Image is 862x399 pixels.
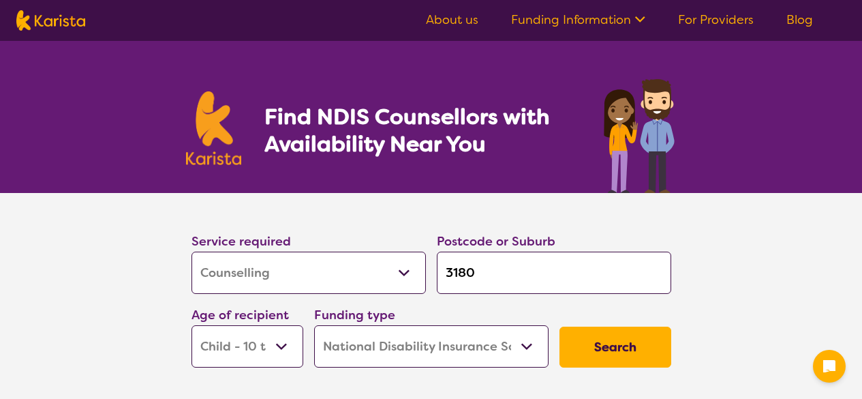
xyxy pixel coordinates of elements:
a: About us [426,12,478,28]
label: Postcode or Suburb [437,233,555,250]
label: Funding type [314,307,395,323]
label: Age of recipient [191,307,289,323]
h1: Find NDIS Counsellors with Availability Near You [264,103,571,158]
img: counselling [599,74,677,193]
img: Karista logo [186,91,242,165]
a: For Providers [678,12,754,28]
a: Blog [786,12,813,28]
img: Karista logo [16,10,85,31]
label: Service required [191,233,291,250]
a: Funding Information [511,12,645,28]
input: Type [437,252,671,294]
button: Search [559,327,671,368]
